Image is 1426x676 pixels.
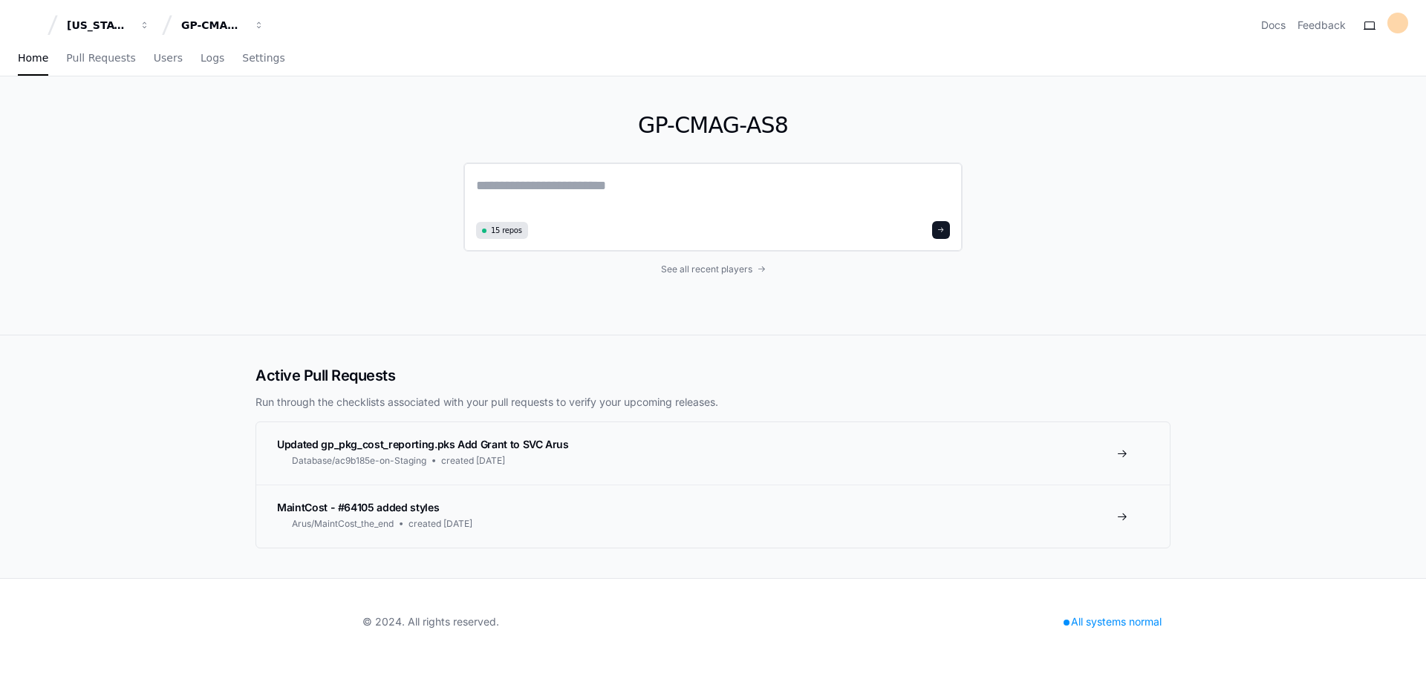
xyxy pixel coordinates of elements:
div: [US_STATE] Pacific [67,18,131,33]
span: Pull Requests [66,53,135,62]
div: © 2024. All rights reserved. [362,614,499,629]
span: Users [154,53,183,62]
a: MaintCost - #64105 added stylesArus/MaintCost_the_endcreated [DATE] [256,485,1170,548]
span: Database/ac9b185e-on-Staging [292,455,426,467]
div: All systems normal [1055,611,1171,632]
button: Feedback [1298,18,1346,33]
a: Docs [1261,18,1286,33]
span: Settings [242,53,284,62]
a: Settings [242,42,284,76]
span: Updated gp_pkg_cost_reporting.pks Add Grant to SVC Arus [277,438,569,450]
span: created [DATE] [408,518,472,530]
button: GP-CMAG-AS8 [175,12,270,39]
a: Pull Requests [66,42,135,76]
span: See all recent players [661,263,752,275]
span: created [DATE] [441,455,505,467]
span: Home [18,53,48,62]
button: [US_STATE] Pacific [61,12,156,39]
span: MaintCost - #64105 added styles [277,501,439,513]
div: GP-CMAG-AS8 [181,18,245,33]
a: Updated gp_pkg_cost_reporting.pks Add Grant to SVC ArusDatabase/ac9b185e-on-Stagingcreated [DATE] [256,422,1170,485]
h2: Active Pull Requests [255,365,1171,386]
a: Logs [201,42,224,76]
span: Logs [201,53,224,62]
a: See all recent players [463,263,963,275]
p: Run through the checklists associated with your pull requests to verify your upcoming releases. [255,395,1171,410]
h1: GP-CMAG-AS8 [463,112,963,139]
a: Users [154,42,183,76]
span: Arus/MaintCost_the_end [292,518,394,530]
span: 15 repos [491,225,522,236]
a: Home [18,42,48,76]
